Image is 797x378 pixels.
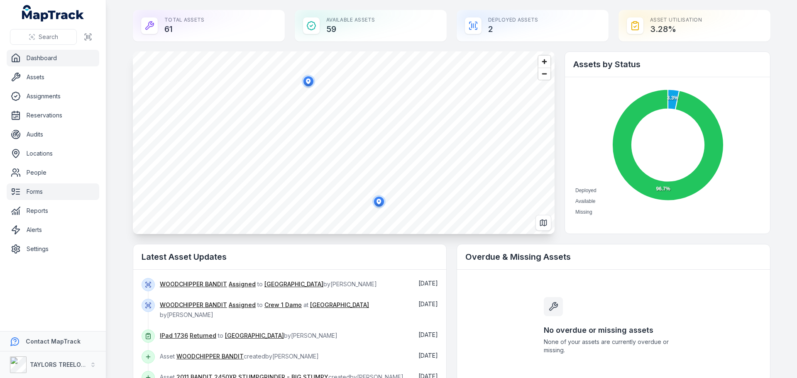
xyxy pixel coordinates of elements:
span: [DATE] [418,280,438,287]
a: [GEOGRAPHIC_DATA] [225,332,284,340]
a: WOODCHIPPER BANDIT [160,280,227,288]
a: Returned [190,332,216,340]
span: Available [575,198,595,204]
button: Switch to Map View [535,215,551,231]
a: [GEOGRAPHIC_DATA] [310,301,369,309]
span: Asset created by [PERSON_NAME] [160,353,319,360]
button: Search [10,29,77,45]
a: Audits [7,126,99,143]
span: [DATE] [418,300,438,307]
time: 29/08/2025, 1:25:48 pm [418,280,438,287]
span: to by [PERSON_NAME] [160,332,337,339]
button: Zoom out [538,68,550,80]
a: Dashboard [7,50,99,66]
h3: No overdue or missing assets [544,324,683,336]
button: Zoom in [538,56,550,68]
a: Reservations [7,107,99,124]
time: 30/07/2025, 10:03:23 am [418,352,438,359]
canvas: Map [133,51,555,234]
h2: Assets by Status [573,59,762,70]
span: to at by [PERSON_NAME] [160,301,369,318]
a: People [7,164,99,181]
time: 29/08/2025, 1:06:30 pm [418,300,438,307]
a: Assigned [229,280,256,288]
h2: Overdue & Missing Assets [465,251,762,263]
span: Deployed [575,188,597,193]
span: Missing [575,209,592,215]
a: Forms [7,183,99,200]
a: Alerts [7,222,99,238]
a: Reports [7,202,99,219]
a: Assets [7,69,99,85]
a: Assignments [7,88,99,105]
strong: TAYLORS TREELOPPING [30,361,99,368]
span: None of your assets are currently overdue or missing. [544,338,683,354]
span: to by [PERSON_NAME] [160,280,377,288]
span: [DATE] [418,331,438,338]
strong: Contact MapTrack [26,338,81,345]
a: Assigned [229,301,256,309]
time: 06/08/2025, 12:56:36 pm [418,331,438,338]
a: Crew 1 Damo [264,301,302,309]
a: Locations [7,145,99,162]
a: WOODCHIPPER BANDIT [160,301,227,309]
a: WOODCHIPPER BANDIT [176,352,244,361]
a: [GEOGRAPHIC_DATA] [264,280,323,288]
a: IPad 1736 [160,332,188,340]
span: Search [39,33,58,41]
a: MapTrack [22,5,84,22]
h2: Latest Asset Updates [142,251,438,263]
a: Settings [7,241,99,257]
span: [DATE] [418,352,438,359]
